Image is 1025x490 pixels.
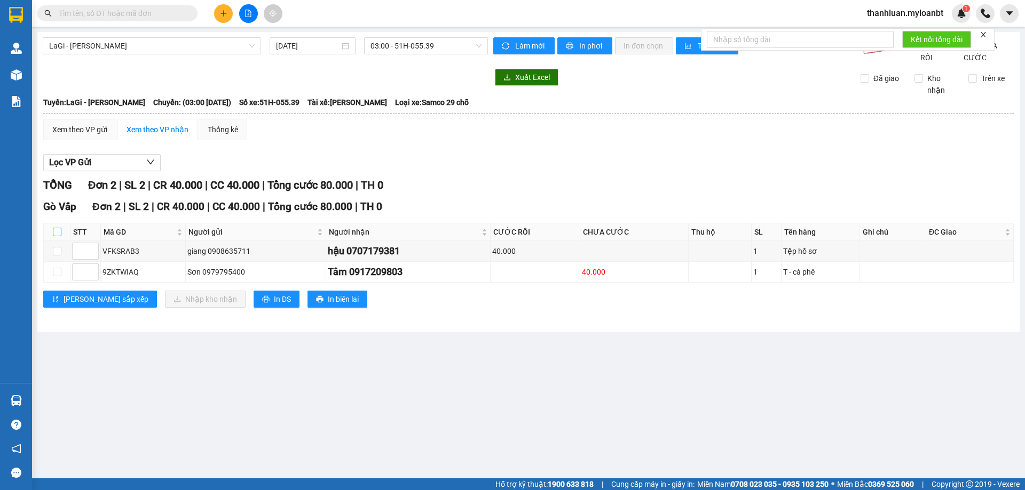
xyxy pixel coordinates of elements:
[220,10,227,17] span: plus
[963,5,970,12] sup: 1
[860,223,926,241] th: Ghi chú
[43,200,76,213] span: Gò Vấp
[70,223,101,241] th: STT
[502,42,511,51] span: sync
[980,31,987,38] span: close
[101,262,186,283] td: 9ZKTWIAQ
[697,478,829,490] span: Miền Nam
[102,266,184,278] div: 9ZKTWIAQ
[127,124,188,135] div: Xem theo VP nhận
[123,200,126,213] span: |
[615,37,673,54] button: In đơn chọn
[966,480,973,488] span: copyright
[1000,4,1019,23] button: caret-down
[548,480,594,488] strong: 1900 633 818
[263,200,265,213] span: |
[911,34,963,45] span: Kết nối tổng đài
[355,200,358,213] span: |
[495,69,558,86] button: downloadXuất Excel
[52,124,107,135] div: Xem theo VP gửi
[566,42,575,51] span: printer
[11,395,22,406] img: warehouse-icon
[11,444,21,454] span: notification
[214,4,233,23] button: plus
[858,6,952,20] span: thanhluan.myloanbt
[239,97,299,108] span: Số xe: 51H-055.39
[360,200,382,213] span: TH 0
[119,179,122,191] span: |
[676,37,738,54] button: bar-chartThống kê
[49,38,255,54] span: LaGi - Hồ Chí Minh
[153,97,231,108] span: Chuyến: (03:00 [DATE])
[207,200,210,213] span: |
[43,291,157,308] button: sort-ascending[PERSON_NAME] sắp xếp
[11,43,22,54] img: warehouse-icon
[370,38,482,54] span: 03:00 - 51H-055.39
[11,96,22,107] img: solution-icon
[129,200,149,213] span: SL 2
[684,42,693,51] span: bar-chart
[329,226,479,238] span: Người nhận
[611,478,695,490] span: Cung cấp máy in - giấy in:
[88,179,116,191] span: Đơn 2
[59,7,185,19] input: Tìm tên, số ĐT hoặc mã đơn
[187,266,324,278] div: Sơn 0979795400
[753,266,780,278] div: 1
[923,73,960,96] span: Kho nhận
[783,245,858,257] div: Tệp hồ sơ
[92,200,121,213] span: Đơn 2
[52,295,59,304] span: sort-ascending
[276,40,340,52] input: 14/09/2025
[837,478,914,490] span: Miền Bắc
[307,97,387,108] span: Tài xế: [PERSON_NAME]
[580,223,689,241] th: CHƯA CƯỚC
[783,266,858,278] div: T - cà phê
[557,37,612,54] button: printerIn phơi
[267,179,353,191] span: Tổng cước 80.000
[165,291,246,308] button: downloadNhập kho nhận
[269,10,277,17] span: aim
[957,9,966,18] img: icon-new-feature
[491,223,580,241] th: CƯỚC RỒI
[964,5,968,12] span: 1
[157,200,204,213] span: CR 40.000
[831,482,834,486] span: ⚪️
[1005,9,1014,18] span: caret-down
[869,73,903,84] span: Đã giao
[582,266,687,278] div: 40.000
[153,179,202,191] span: CR 40.000
[902,31,971,48] button: Kết nối tổng đài
[11,420,21,430] span: question-circle
[515,40,546,52] span: Làm mới
[208,124,238,135] div: Thống kê
[328,244,488,259] div: hậu 0707179381
[495,478,594,490] span: Hỗ trợ kỹ thuật:
[152,200,154,213] span: |
[689,223,751,241] th: Thu hộ
[731,480,829,488] strong: 0708 023 035 - 0935 103 250
[307,291,367,308] button: printerIn biên lai
[146,158,155,166] span: down
[922,478,924,490] span: |
[254,291,299,308] button: printerIn DS
[356,179,358,191] span: |
[493,37,555,54] button: syncLàm mới
[212,200,260,213] span: CC 40.000
[102,245,184,257] div: VFKSRAB3
[64,293,148,305] span: [PERSON_NAME] sắp xếp
[579,40,604,52] span: In phơi
[245,10,252,17] span: file-add
[49,156,91,169] span: Lọc VP Gửi
[752,223,782,241] th: SL
[977,73,1009,84] span: Trên xe
[361,179,383,191] span: TH 0
[492,245,578,257] div: 40.000
[11,468,21,478] span: message
[187,245,324,257] div: giang 0908635711
[753,245,780,257] div: 1
[44,10,52,17] span: search
[205,179,208,191] span: |
[515,71,550,83] span: Xuất Excel
[210,179,259,191] span: CC 40.000
[782,223,860,241] th: Tên hàng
